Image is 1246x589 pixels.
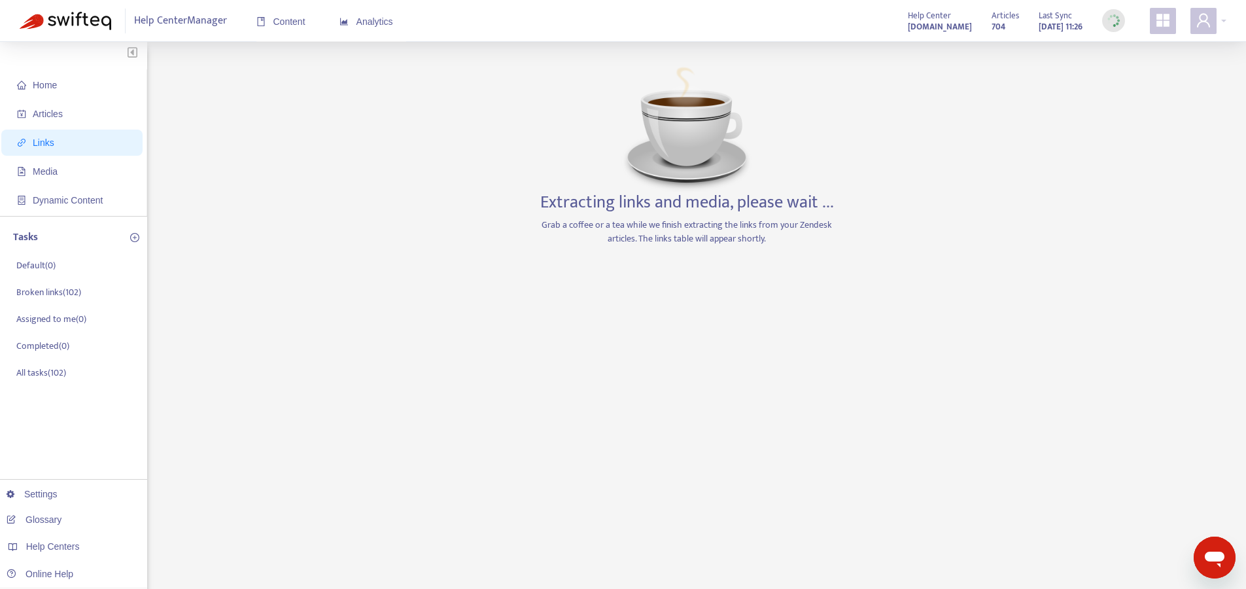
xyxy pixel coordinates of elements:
span: Articles [992,9,1019,23]
span: plus-circle [130,233,139,242]
p: All tasks ( 102 ) [16,366,66,380]
h3: Extracting links and media, please wait ... [540,192,834,213]
span: Help Centers [26,541,80,552]
p: Completed ( 0 ) [16,339,69,353]
span: Content [256,16,305,27]
span: home [17,80,26,90]
span: book [256,17,266,26]
p: Grab a coffee or a tea while we finish extracting the links from your Zendesk articles. The links... [533,218,840,245]
span: container [17,196,26,205]
span: Media [33,166,58,177]
p: Tasks [13,230,38,245]
span: file-image [17,167,26,176]
span: link [17,138,26,147]
a: Glossary [7,514,61,525]
p: Assigned to me ( 0 ) [16,312,86,326]
p: Default ( 0 ) [16,259,56,272]
span: Links [33,137,54,148]
span: Analytics [339,16,393,27]
span: area-chart [339,17,349,26]
img: Coffee image [621,62,752,192]
strong: [DATE] 11:26 [1039,20,1082,34]
strong: 704 [992,20,1005,34]
a: Settings [7,489,58,499]
span: Home [33,80,57,90]
span: Help Center [908,9,951,23]
p: Broken links ( 102 ) [16,285,81,299]
strong: [DOMAIN_NAME] [908,20,972,34]
span: Articles [33,109,63,119]
span: Help Center Manager [134,9,227,33]
img: Swifteq [20,12,111,30]
span: Last Sync [1039,9,1072,23]
span: account-book [17,109,26,118]
a: [DOMAIN_NAME] [908,19,972,34]
span: user [1196,12,1211,28]
iframe: Button to launch messaging window [1194,537,1236,579]
img: sync_loading.0b5143dde30e3a21642e.gif [1105,12,1122,29]
a: Online Help [7,569,73,579]
span: Dynamic Content [33,195,103,205]
span: appstore [1155,12,1171,28]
